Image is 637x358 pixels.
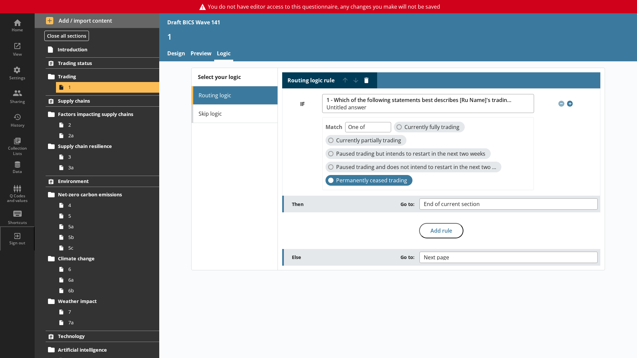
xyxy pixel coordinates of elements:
span: Permanently ceased trading [336,177,407,184]
span: 1 - Which of the following statements best describes [Ru Name]'s trading status? [326,97,512,103]
a: Factors impacting supply chains [46,109,159,120]
a: Introduction [45,44,159,55]
div: View [6,52,29,57]
a: 5b [56,232,159,243]
li: EnvironmentNet-zero carbon emissions455a5b5cClimate change66a6bWeather impact77a [35,176,159,328]
a: Supply chain resilience [46,141,159,152]
div: History [6,123,29,128]
li: Trading1 [49,71,159,93]
span: End of current section [424,201,490,207]
div: Sharing [6,99,29,104]
span: Environment [58,178,140,184]
span: 5c [68,245,142,251]
span: Go to: [400,201,414,207]
span: Net-zero carbon emissions [58,191,140,198]
button: Next page [419,252,598,263]
a: 5c [56,243,159,253]
a: 5 [56,211,159,221]
a: Environment [46,176,159,187]
a: Climate change [46,253,159,264]
label: Else [292,254,419,260]
a: 7 [56,307,159,317]
div: Shortcuts [6,220,29,225]
span: Trading [58,73,140,80]
a: Trading status [46,57,159,69]
a: 2a [56,130,159,141]
label: IF [283,101,322,108]
button: End of current section [419,198,598,210]
span: Paused trading and does not intend to restart in the next two weeks [336,164,496,171]
span: Supply chain resilience [58,143,140,149]
a: 3a [56,162,159,173]
label: Then [292,201,419,207]
a: 6a [56,275,159,285]
a: 5a [56,221,159,232]
span: Paused trading but intends to restart in the next two weeks [336,150,485,157]
span: 1 [68,84,142,90]
span: Trading status [58,60,140,66]
li: Climate change66a6b [49,253,159,296]
div: Draft BICS Wave 141 [167,19,220,26]
span: 5a [68,223,142,230]
span: 6a [68,277,142,283]
a: Preview [188,47,214,61]
a: Net-zero carbon emissions [46,189,159,200]
a: 3 [56,152,159,162]
a: Supply chains [46,95,159,107]
a: 6 [56,264,159,275]
a: 7a [56,317,159,328]
div: Settings [6,75,29,81]
button: Delete routing rule [361,75,372,86]
span: 6b [68,287,142,294]
span: Introduction [58,46,140,53]
a: Artificial intelligence [46,344,159,355]
span: 5b [68,234,142,240]
a: 1 [56,82,159,93]
span: Technology [58,333,140,339]
span: 6 [68,266,142,272]
span: 7 [68,309,142,315]
span: 4 [68,202,142,208]
a: Trading [46,71,159,82]
span: Currently partially trading [336,137,401,144]
li: Trading statusTrading1 [35,57,159,92]
div: Data [6,169,29,174]
li: Supply chainsFactors impacting supply chains22aSupply chain resilience33a [35,95,159,173]
label: Routing logic rule [288,77,334,84]
button: 1 - Which of the following statements best describes [Ru Name]'s trading status?Untitled answer [322,94,534,113]
span: 3a [68,164,142,171]
span: 5 [68,213,142,219]
li: Supply chain resilience33a [49,141,159,173]
span: Weather impact [58,298,140,304]
div: Select your logic [192,68,278,86]
button: Add / import content [35,13,159,28]
div: Q Codes and values [6,194,29,203]
span: 2a [68,132,142,139]
span: Artificial intelligence [58,347,140,353]
h1: 1 [167,31,629,42]
button: Close all sections [44,31,89,41]
label: Match [325,123,342,131]
li: Net-zero carbon emissions455a5b5c [49,189,159,253]
a: 2 [56,120,159,130]
span: Currently fully trading [404,124,459,131]
span: 2 [68,122,142,128]
span: Untitled answer [326,105,512,110]
span: 7a [68,319,142,326]
a: 6b [56,285,159,296]
li: Factors impacting supply chains22a [49,109,159,141]
span: Factors impacting supply chains [58,111,140,117]
a: 4 [56,200,159,211]
button: Add rule [419,223,463,238]
a: Skip logic [192,105,278,123]
a: Logic [214,47,233,61]
li: Weather impact77a [49,296,159,328]
a: Design [165,47,188,61]
div: Home [6,27,29,33]
span: Supply chains [58,98,140,104]
span: Add / import content [46,17,148,24]
a: Technology [46,331,159,342]
span: Next page [424,255,460,260]
span: 3 [68,154,142,160]
div: Sign out [6,240,29,246]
